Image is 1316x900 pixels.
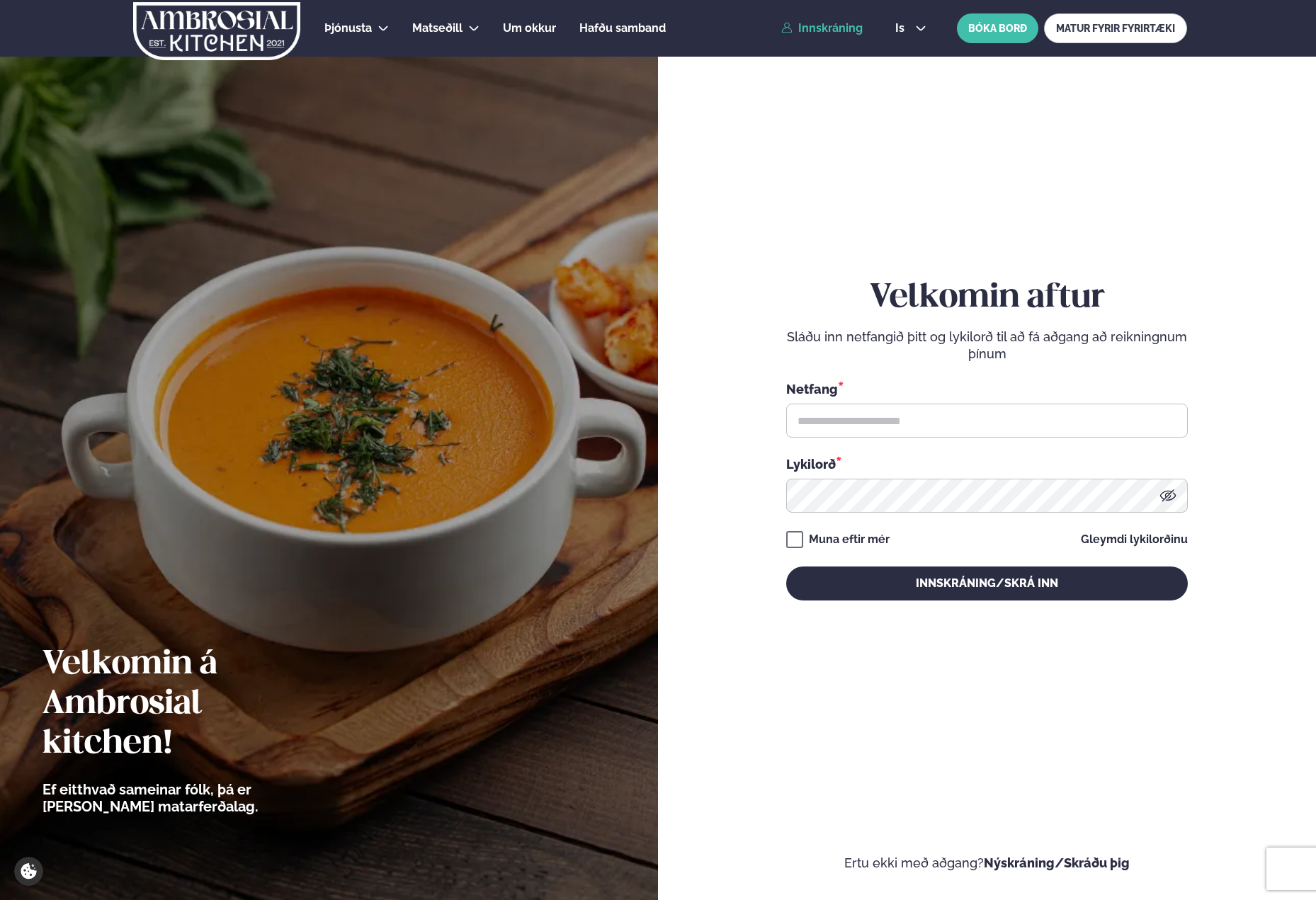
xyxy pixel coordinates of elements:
[42,781,336,815] p: Ef eitthvað sameinar fólk, þá er [PERSON_NAME] matarferðalag.
[579,20,666,37] a: Hafðu samband
[412,20,463,37] a: Matseðill
[700,855,1274,872] p: Ertu ekki með aðgang?
[412,21,463,35] span: Matseðill
[1044,13,1187,43] a: MATUR FYRIR FYRIRTÆKI
[895,23,909,34] span: is
[14,857,43,886] a: Cookie settings
[324,21,372,35] span: Þjónusta
[781,22,863,35] a: Innskráning
[786,278,1188,318] h2: Velkomin aftur
[503,20,556,37] a: Um okkur
[132,2,302,60] img: logo
[786,380,1188,398] div: Netfang
[984,855,1130,870] a: Nýskráning/Skráðu þig
[1081,534,1188,545] a: Gleymdi lykilorðinu
[786,455,1188,473] div: Lykilorð
[42,645,336,764] h2: Velkomin á Ambrosial kitchen!
[579,21,666,35] span: Hafðu samband
[786,329,1188,363] p: Sláðu inn netfangið þitt og lykilorð til að fá aðgang að reikningnum þínum
[324,20,372,37] a: Þjónusta
[957,13,1038,43] button: BÓKA BORÐ
[786,566,1188,600] button: Innskráning/Skrá inn
[503,21,556,35] span: Um okkur
[884,23,937,34] button: is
